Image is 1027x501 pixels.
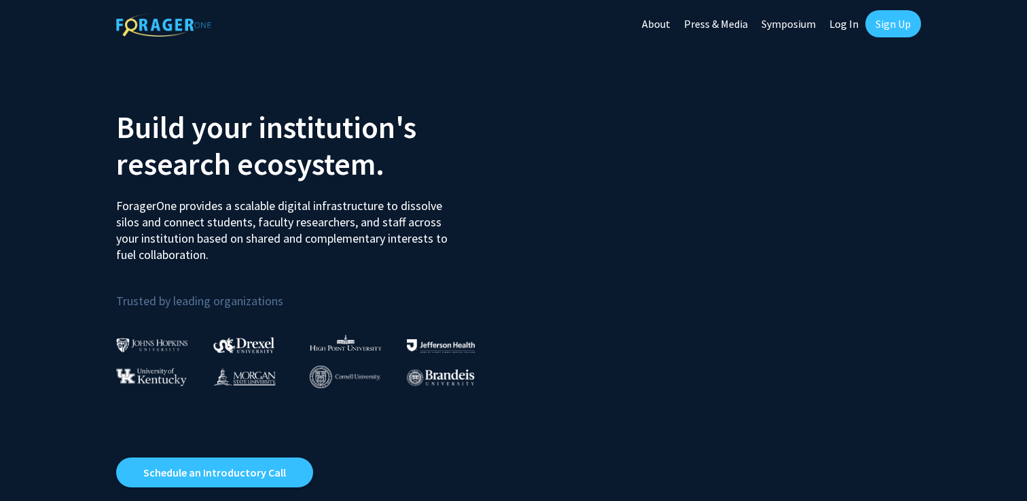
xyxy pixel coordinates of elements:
[116,338,188,352] img: Johns Hopkins University
[213,337,274,353] img: Drexel University
[116,368,187,386] img: University of Kentucky
[310,366,380,388] img: Cornell University
[310,334,382,351] img: High Point University
[116,274,503,311] p: Trusted by leading organizations
[116,13,211,37] img: ForagerOne Logo
[116,188,457,263] p: ForagerOne provides a scalable digital infrastructure to dissolve silos and connect students, fac...
[213,368,276,385] img: Morgan State University
[116,457,313,487] a: Opens in a new tab
[865,10,921,37] a: Sign Up
[407,369,475,386] img: Brandeis University
[116,109,503,182] h2: Build your institution's research ecosystem.
[407,339,475,352] img: Thomas Jefferson University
